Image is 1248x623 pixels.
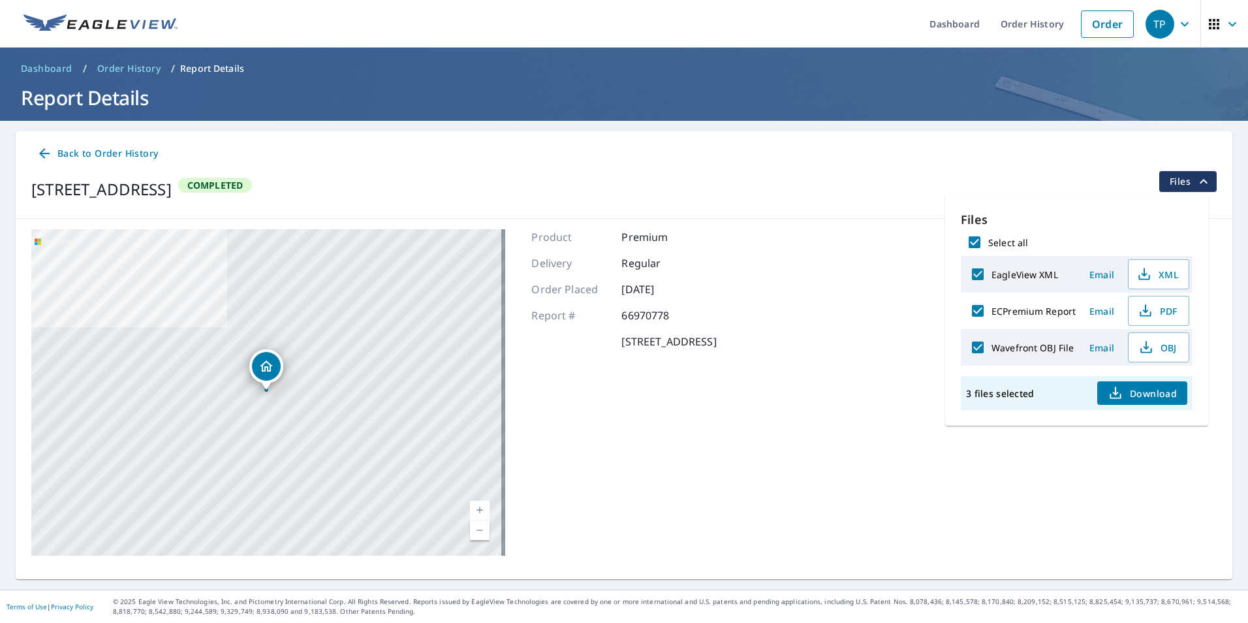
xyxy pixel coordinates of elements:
[470,501,490,520] a: Current Level 17, Zoom In
[51,602,93,611] a: Privacy Policy
[991,305,1076,317] label: ECPremium Report
[1146,10,1174,39] div: TP
[16,58,78,79] a: Dashboard
[470,520,490,540] a: Current Level 17, Zoom Out
[1136,303,1178,319] span: PDF
[966,387,1034,400] p: 3 files selected
[961,211,1193,229] p: Files
[531,229,610,245] p: Product
[1170,174,1211,189] span: Files
[531,255,610,271] p: Delivery
[23,14,178,34] img: EV Logo
[31,178,172,201] div: [STREET_ADDRESS]
[97,62,161,75] span: Order History
[180,62,244,75] p: Report Details
[113,597,1241,616] p: © 2025 Eagle View Technologies, Inc. and Pictometry International Corp. All Rights Reserved. Repo...
[1128,332,1189,362] button: OBJ
[991,342,1074,354] label: Wavefront OBJ File
[1159,171,1217,192] button: filesDropdownBtn-66970778
[531,308,610,323] p: Report #
[1136,266,1178,282] span: XML
[621,281,700,297] p: [DATE]
[16,58,1232,79] nav: breadcrumb
[1136,340,1178,355] span: OBJ
[1081,10,1134,38] a: Order
[1128,296,1189,326] button: PDF
[621,229,700,245] p: Premium
[249,349,283,390] div: Dropped pin, building 1, Residential property, 599 SW 27th Way Lincoln City, OR 97367
[1086,268,1117,281] span: Email
[83,61,87,76] li: /
[1086,342,1117,354] span: Email
[7,603,93,611] p: |
[1097,381,1187,405] button: Download
[1086,305,1117,317] span: Email
[988,236,1028,249] label: Select all
[92,58,166,79] a: Order History
[1108,385,1177,401] span: Download
[37,146,158,162] span: Back to Order History
[16,84,1232,111] h1: Report Details
[1081,338,1123,358] button: Email
[171,61,175,76] li: /
[31,142,163,166] a: Back to Order History
[531,281,610,297] p: Order Placed
[1081,264,1123,285] button: Email
[1081,301,1123,321] button: Email
[621,334,716,349] p: [STREET_ADDRESS]
[621,255,700,271] p: Regular
[621,308,700,323] p: 66970778
[7,602,47,611] a: Terms of Use
[179,179,251,191] span: Completed
[1128,259,1189,289] button: XML
[991,268,1058,281] label: EagleView XML
[21,62,72,75] span: Dashboard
